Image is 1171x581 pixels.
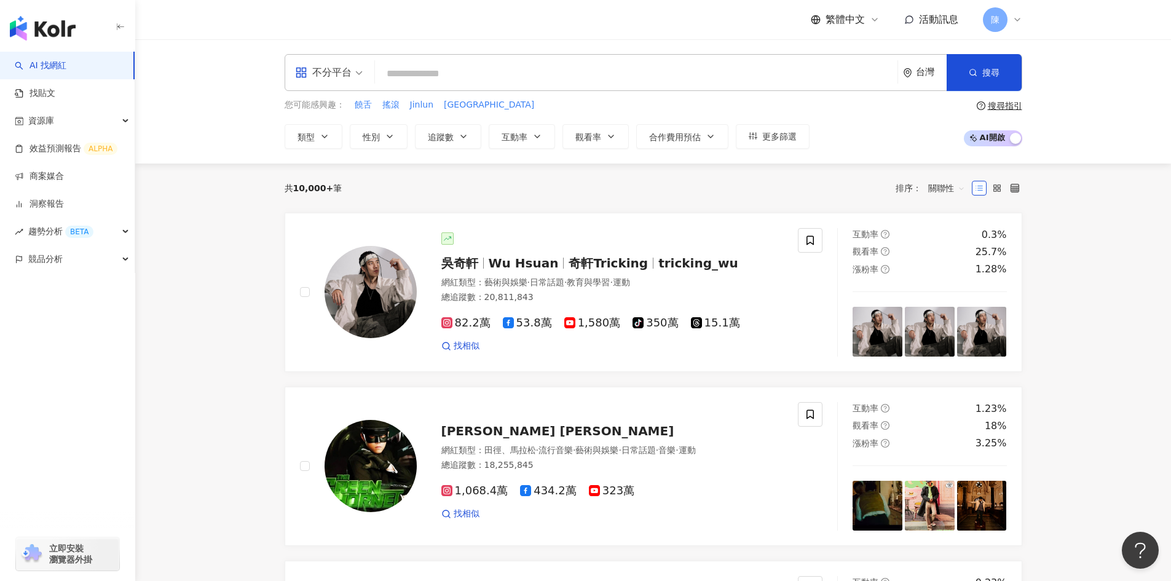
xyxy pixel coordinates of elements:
[489,256,559,271] span: Wu Hsuan
[16,537,119,571] a: chrome extension立即安裝 瀏覽器外掛
[564,277,567,287] span: ·
[618,445,621,455] span: ·
[409,98,435,112] button: Jinlun
[916,67,947,77] div: 台灣
[575,132,601,142] span: 觀看率
[853,403,878,413] span: 互動率
[853,481,902,531] img: post-image
[905,481,955,531] img: post-image
[957,481,1007,531] img: post-image
[881,265,889,274] span: question-circle
[444,99,534,111] span: [GEOGRAPHIC_DATA]
[881,230,889,239] span: question-circle
[15,198,64,210] a: 洞察報告
[20,544,44,564] img: chrome extension
[441,291,784,304] div: 總追蹤數 ： 20,811,843
[977,101,985,110] span: question-circle
[691,317,740,330] span: 15.1萬
[354,98,373,112] button: 饒舌
[285,387,1022,546] a: KOL Avatar[PERSON_NAME] [PERSON_NAME]網紅類型：田徑、馬拉松·流行音樂·藝術與娛樂·日常話題·音樂·運動總追蹤數：18,255,8451,068.4萬434....
[826,13,865,26] span: 繁體中文
[415,124,481,149] button: 追蹤數
[441,256,478,271] span: 吳奇軒
[762,132,797,141] span: 更多篩選
[575,445,618,455] span: 藝術與娛樂
[621,445,656,455] span: 日常話題
[538,445,573,455] span: 流行音樂
[1122,532,1159,569] iframe: Help Scout Beacon - Open
[454,508,479,520] span: 找相似
[569,256,648,271] span: 奇軒Tricking
[853,264,878,274] span: 漲粉率
[489,124,555,149] button: 互動率
[15,87,55,100] a: 找貼文
[649,132,701,142] span: 合作費用預估
[293,183,334,193] span: 10,000+
[530,277,564,287] span: 日常話題
[636,124,728,149] button: 合作費用預估
[65,226,93,238] div: BETA
[15,227,23,236] span: rise
[573,445,575,455] span: ·
[985,419,1007,433] div: 18%
[853,247,878,256] span: 觀看率
[982,228,1007,242] div: 0.3%
[562,124,629,149] button: 觀看率
[285,183,342,193] div: 共 筆
[881,404,889,413] span: question-circle
[527,277,530,287] span: ·
[15,143,117,155] a: 效益預測報告ALPHA
[853,307,902,357] img: post-image
[976,402,1007,416] div: 1.23%
[441,424,674,438] span: [PERSON_NAME] [PERSON_NAME]
[919,14,958,25] span: 活動訊息
[355,99,372,111] span: 饒舌
[484,445,536,455] span: 田徑、馬拉松
[28,107,54,135] span: 資源庫
[658,445,676,455] span: 音樂
[976,245,1007,259] div: 25.7%
[947,54,1022,91] button: 搜尋
[676,445,678,455] span: ·
[441,508,479,520] a: 找相似
[410,99,434,111] span: Jinlun
[589,484,634,497] span: 323萬
[28,218,93,245] span: 趨勢分析
[658,256,738,271] span: tricking_wu
[285,213,1022,372] a: KOL Avatar吳奇軒Wu Hsuan奇軒Trickingtricking_wu網紅類型：藝術與娛樂·日常話題·教育與學習·運動總追蹤數：20,811,84382.2萬53.8萬1,580萬...
[15,60,66,72] a: searchAI 找網紅
[441,459,784,472] div: 總追蹤數 ： 18,255,845
[982,68,999,77] span: 搜尋
[350,124,408,149] button: 性別
[295,66,307,79] span: appstore
[613,277,630,287] span: 運動
[564,317,621,330] span: 1,580萬
[853,229,878,239] span: 互動率
[656,445,658,455] span: ·
[988,101,1022,111] div: 搜尋指引
[454,340,479,352] span: 找相似
[976,437,1007,450] div: 3.25%
[957,307,1007,357] img: post-image
[441,340,479,352] a: 找相似
[28,245,63,273] span: 競品分析
[325,246,417,338] img: KOL Avatar
[502,132,527,142] span: 互動率
[881,439,889,448] span: question-circle
[484,277,527,287] span: 藝術與娛樂
[443,98,535,112] button: [GEOGRAPHIC_DATA]
[15,170,64,183] a: 商案媒合
[633,317,678,330] span: 350萬
[853,421,878,430] span: 觀看率
[10,16,76,41] img: logo
[503,317,552,330] span: 53.8萬
[428,132,454,142] span: 追蹤數
[285,124,342,149] button: 類型
[441,317,491,330] span: 82.2萬
[903,68,912,77] span: environment
[610,277,612,287] span: ·
[679,445,696,455] span: 運動
[363,132,380,142] span: 性別
[991,13,999,26] span: 陳
[49,543,92,565] span: 立即安裝 瀏覽器外掛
